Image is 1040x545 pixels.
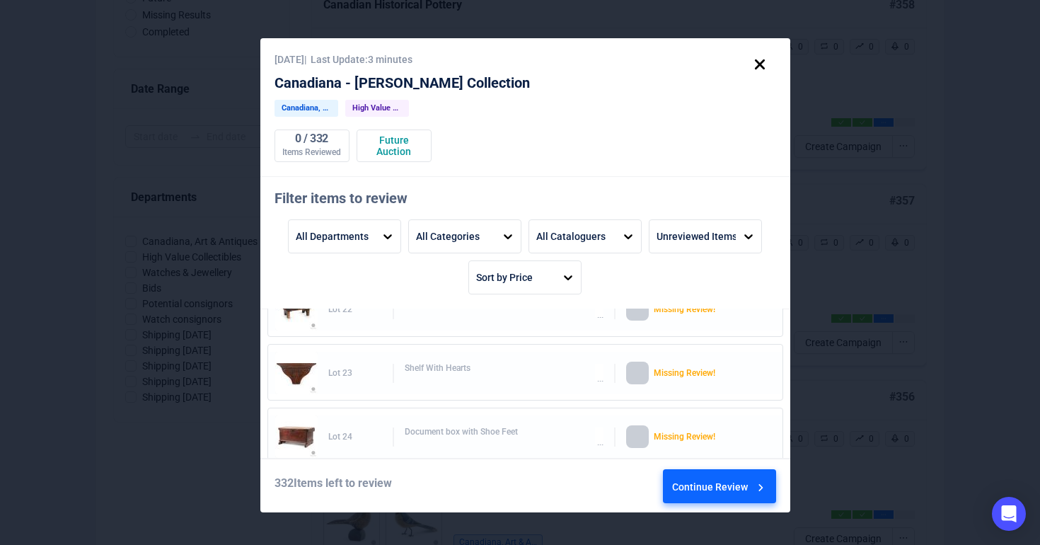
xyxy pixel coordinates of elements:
[416,224,480,248] div: All Categories
[275,191,777,212] div: Filter items to review
[275,52,777,67] div: [DATE] | Last Update: 3 minutes
[275,415,318,458] img: 24_1.jpg
[405,362,603,384] div: Shelf With Hearts
[672,470,768,508] div: Continue Review
[328,299,382,321] div: Lot 22
[328,362,382,384] div: Lot 23
[275,100,338,117] div: Canadiana, Art & Antiques
[654,298,751,321] div: Missing Review!
[405,299,603,321] div: Early Pine Footstool
[328,426,382,448] div: Lot 24
[275,288,318,331] img: 22_1.jpg
[363,134,425,157] div: Future Auction
[275,75,777,91] div: Canadiana - [PERSON_NAME] Collection
[654,425,751,448] div: Missing Review!
[275,147,349,159] div: Items Reviewed
[405,426,603,448] div: Document box with Shoe Feet
[275,352,318,394] img: 23_1.jpg
[275,130,349,147] div: 0 / 332
[992,497,1026,531] div: Open Intercom Messenger
[476,265,533,289] div: Sort by Price
[345,100,409,117] div: High Value Collectibles
[657,224,737,248] div: Unreviewed Items
[536,224,606,248] div: All Cataloguers
[296,224,369,248] div: All Departments
[275,477,439,494] div: 332 Items left to review
[654,362,751,384] div: Missing Review!
[663,469,776,503] button: Continue Review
